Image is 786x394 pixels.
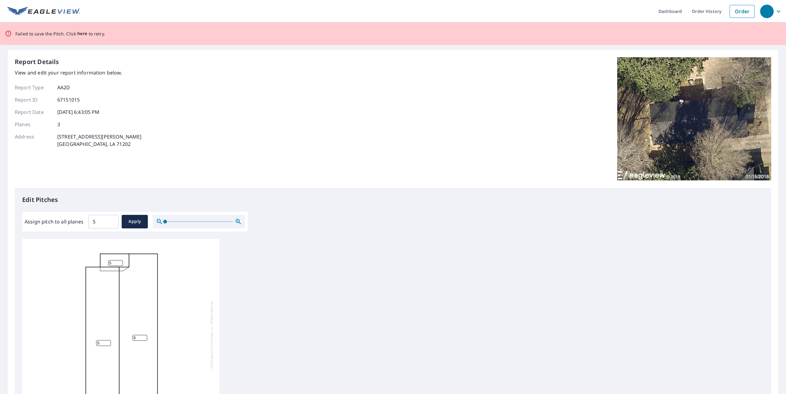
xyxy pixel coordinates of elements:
[88,213,119,230] input: 00.0
[57,121,60,128] p: 3
[57,133,141,148] p: [STREET_ADDRESS][PERSON_NAME] [GEOGRAPHIC_DATA], LA 71202
[15,96,52,103] p: Report ID
[15,69,141,76] p: View and edit your report information below.
[15,133,52,148] p: Address
[25,218,83,225] label: Assign pitch to all planes
[77,30,87,38] button: here
[15,30,105,38] p: Failed to save the Pitch. Click to retry.
[57,96,80,103] p: 67151015
[7,7,80,16] img: EV Logo
[15,108,52,116] p: Report Date
[617,57,771,180] img: Top image
[57,84,70,91] p: AA2D
[15,121,52,128] p: Planes
[730,5,755,18] a: Order
[15,84,52,91] p: Report Type
[57,108,100,116] p: [DATE] 6:43:05 PM
[122,215,148,228] button: Apply
[15,57,59,66] p: Report Details
[22,195,764,204] p: Edit Pitches
[127,218,143,225] span: Apply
